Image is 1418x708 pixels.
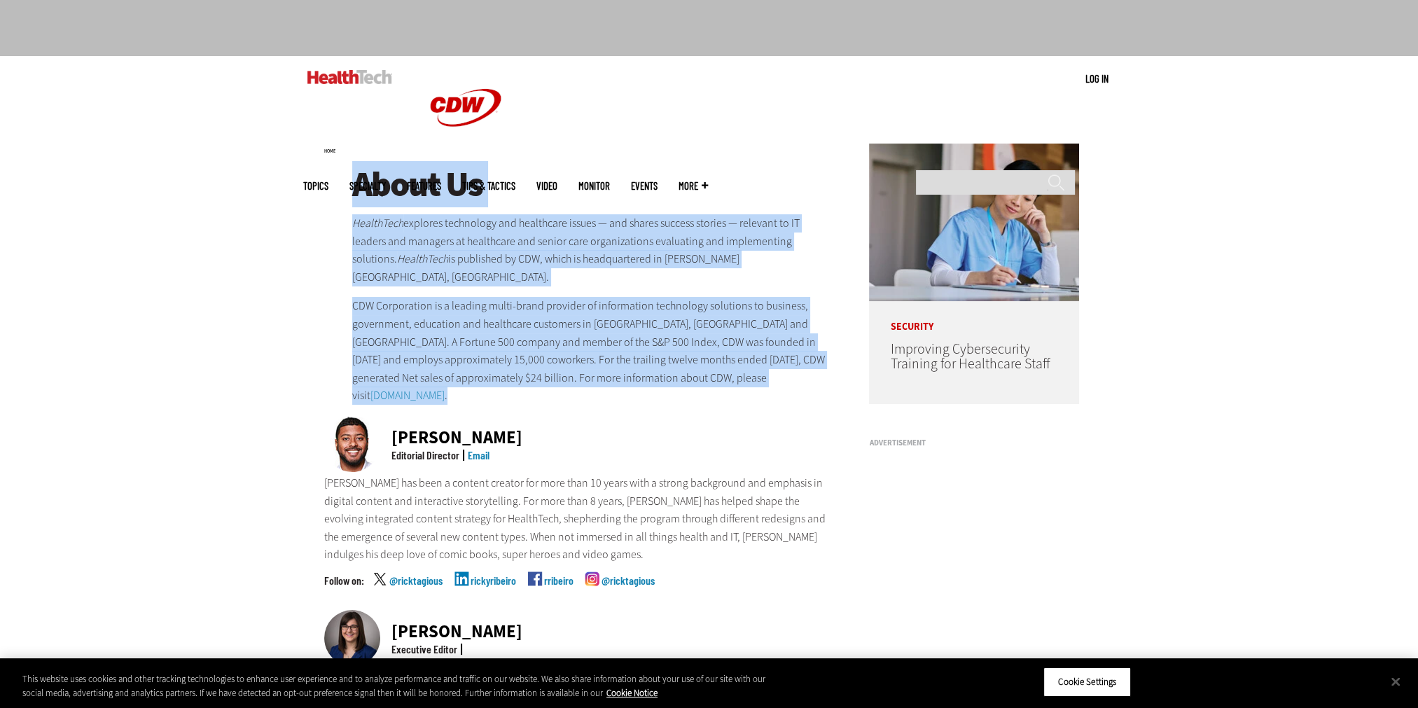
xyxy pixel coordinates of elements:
[413,148,518,163] a: CDW
[1085,72,1108,85] a: Log in
[391,450,459,461] div: Editorial Director
[307,70,392,84] img: Home
[389,575,443,610] a: @ricktagious
[391,429,522,446] div: [PERSON_NAME]
[606,687,658,699] a: More information about your privacy
[679,181,708,191] span: More
[352,214,833,286] p: explores technology and healthcare issues — and shares success stories — relevant to IT leaders a...
[869,301,1079,332] p: Security
[391,644,457,655] div: Executive Editor
[1043,667,1131,697] button: Cookie Settings
[536,181,557,191] a: Video
[397,251,448,266] em: HealthTech
[869,452,1079,627] iframe: advertisement
[1085,71,1108,86] div: User menu
[1380,666,1411,697] button: Close
[602,575,655,610] a: @ricktagious
[370,388,445,403] a: [DOMAIN_NAME]
[324,610,380,666] img: Nicole Scilingo
[869,439,1079,447] h3: Advertisement
[324,416,380,472] img: Ricky Ribeiro
[303,181,328,191] span: Topics
[544,575,574,610] a: rribeiro
[578,181,610,191] a: MonITor
[413,56,518,160] img: Home
[631,181,658,191] a: Events
[349,181,386,191] span: Specialty
[462,181,515,191] a: Tips & Tactics
[352,216,403,230] em: HealthTech
[869,144,1079,301] img: nurse studying on computer
[890,340,1050,373] a: Improving Cybersecurity Training for Healthcare Staff
[22,672,780,700] div: This website uses cookies and other tracking technologies to enhance user experience and to analy...
[471,575,516,610] a: rickyribeiro
[468,448,489,461] a: Email
[324,474,833,564] p: [PERSON_NAME] has been a content creator for more than 10 years with a strong background and emph...
[391,623,522,640] div: [PERSON_NAME]
[352,297,833,405] p: CDW Corporation is a leading multi-brand provider of information technology solutions to business...
[407,181,441,191] a: Features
